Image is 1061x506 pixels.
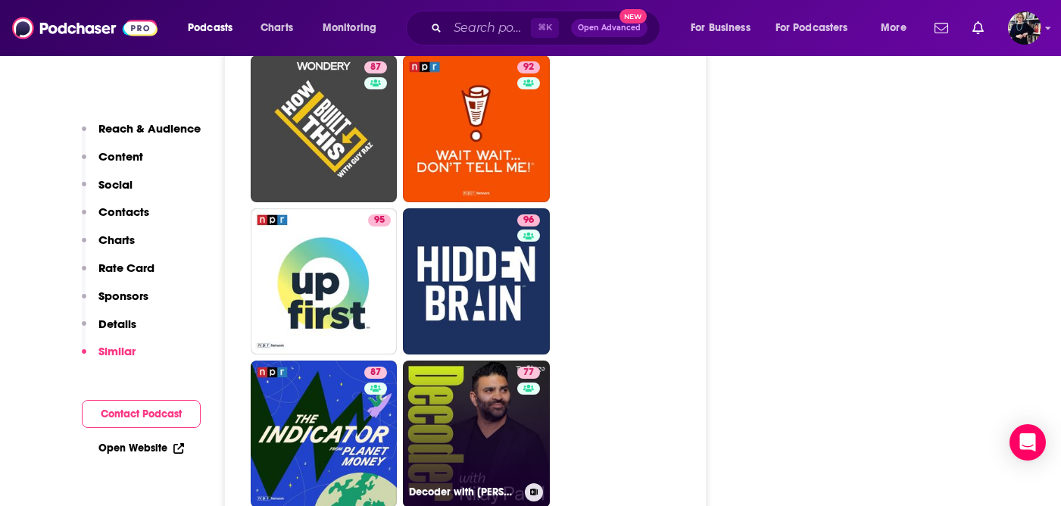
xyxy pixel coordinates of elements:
p: Contacts [98,205,149,219]
button: Reach & Audience [82,121,201,149]
button: Rate Card [82,261,154,289]
a: 96 [517,214,540,226]
p: Details [98,317,136,331]
span: For Business [691,17,751,39]
span: Charts [261,17,293,39]
div: Open Intercom Messenger [1010,424,1046,461]
button: Social [82,177,133,205]
a: 92 [403,55,550,202]
h3: Decoder with [PERSON_NAME] [409,486,519,498]
span: 95 [374,213,385,228]
p: Similar [98,344,136,358]
a: Show notifications dropdown [966,15,990,41]
button: Details [82,317,136,345]
a: Charts [251,16,302,40]
span: 77 [523,365,534,380]
p: Charts [98,233,135,247]
p: Content [98,149,143,164]
span: For Podcasters [775,17,848,39]
p: Sponsors [98,289,148,303]
a: Open Website [98,442,184,454]
a: 87 [251,55,398,202]
p: Social [98,177,133,192]
span: 87 [370,60,381,75]
button: open menu [177,16,252,40]
span: Logged in as ndewey [1008,11,1041,45]
input: Search podcasts, credits, & more... [448,16,531,40]
span: More [881,17,907,39]
span: 87 [370,365,381,380]
span: ⌘ K [531,18,559,38]
span: New [619,9,647,23]
button: Contacts [82,205,149,233]
button: open menu [766,16,870,40]
button: Similar [82,344,136,372]
span: 92 [523,60,534,75]
a: Show notifications dropdown [928,15,954,41]
img: Podchaser - Follow, Share and Rate Podcasts [12,14,158,42]
a: 87 [364,61,387,73]
a: 92 [517,61,540,73]
p: Rate Card [98,261,154,275]
p: Reach & Audience [98,121,201,136]
button: open menu [680,16,769,40]
a: 95 [368,214,391,226]
span: 96 [523,213,534,228]
span: Monitoring [323,17,376,39]
button: Show profile menu [1008,11,1041,45]
button: Open AdvancedNew [571,19,648,37]
span: Podcasts [188,17,232,39]
button: open menu [312,16,396,40]
button: open menu [870,16,925,40]
img: User Profile [1008,11,1041,45]
button: Content [82,149,143,177]
button: Charts [82,233,135,261]
button: Contact Podcast [82,400,201,428]
button: Sponsors [82,289,148,317]
a: 96 [403,208,550,355]
a: 87 [364,367,387,379]
a: 77 [517,367,540,379]
div: Search podcasts, credits, & more... [420,11,675,45]
span: Open Advanced [578,24,641,32]
a: 95 [251,208,398,355]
